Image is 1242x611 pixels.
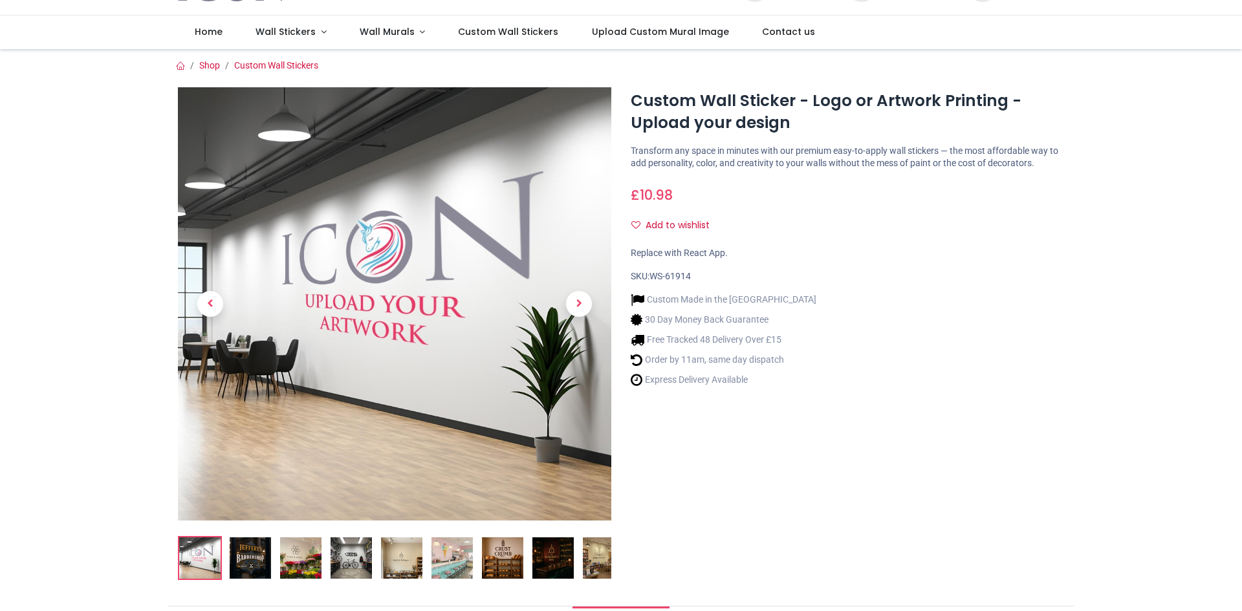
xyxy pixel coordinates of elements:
[482,537,523,579] img: Custom Wall Sticker - Logo or Artwork Printing - Upload your design
[431,537,473,579] img: Custom Wall Sticker - Logo or Artwork Printing - Upload your design
[256,25,316,38] span: Wall Stickers
[631,333,816,347] li: Free Tracked 48 Delivery Over £15
[239,16,343,49] a: Wall Stickers
[631,186,673,204] span: £
[178,87,611,520] img: Custom Wall Sticker - Logo or Artwork Printing - Upload your design
[631,90,1064,134] h1: Custom Wall Sticker - Logo or Artwork Printing - Upload your design
[762,25,815,38] span: Contact us
[631,373,816,387] li: Express Delivery Available
[331,537,372,579] img: Custom Wall Sticker - Logo or Artwork Printing - Upload your design
[640,186,673,204] span: 10.98
[458,25,558,38] span: Custom Wall Stickers
[631,353,816,367] li: Order by 11am, same day dispatch
[631,220,640,230] i: Add to wishlist
[631,270,1064,283] div: SKU:
[631,215,721,237] button: Add to wishlistAdd to wishlist
[583,537,624,579] img: Custom Wall Sticker - Logo or Artwork Printing - Upload your design
[532,537,574,579] img: Custom Wall Sticker - Logo or Artwork Printing - Upload your design
[631,145,1064,170] p: Transform any space in minutes with our premium easy-to-apply wall stickers — the most affordable...
[566,291,592,317] span: Next
[197,291,223,317] span: Previous
[631,247,1064,260] div: Replace with React App.
[343,16,442,49] a: Wall Murals
[178,153,243,456] a: Previous
[631,293,816,306] li: Custom Made in the [GEOGRAPHIC_DATA]
[631,313,816,327] li: 30 Day Money Back Guarantee
[195,25,223,38] span: Home
[360,25,415,38] span: Wall Murals
[234,60,318,70] a: Custom Wall Stickers
[592,25,729,38] span: Upload Custom Mural Image
[230,537,271,579] img: Custom Wall Sticker - Logo or Artwork Printing - Upload your design
[547,153,611,456] a: Next
[649,271,691,281] span: WS-61914
[179,537,221,579] img: Custom Wall Sticker - Logo or Artwork Printing - Upload your design
[199,60,220,70] a: Shop
[280,537,321,579] img: Custom Wall Sticker - Logo or Artwork Printing - Upload your design
[381,537,422,579] img: Custom Wall Sticker - Logo or Artwork Printing - Upload your design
